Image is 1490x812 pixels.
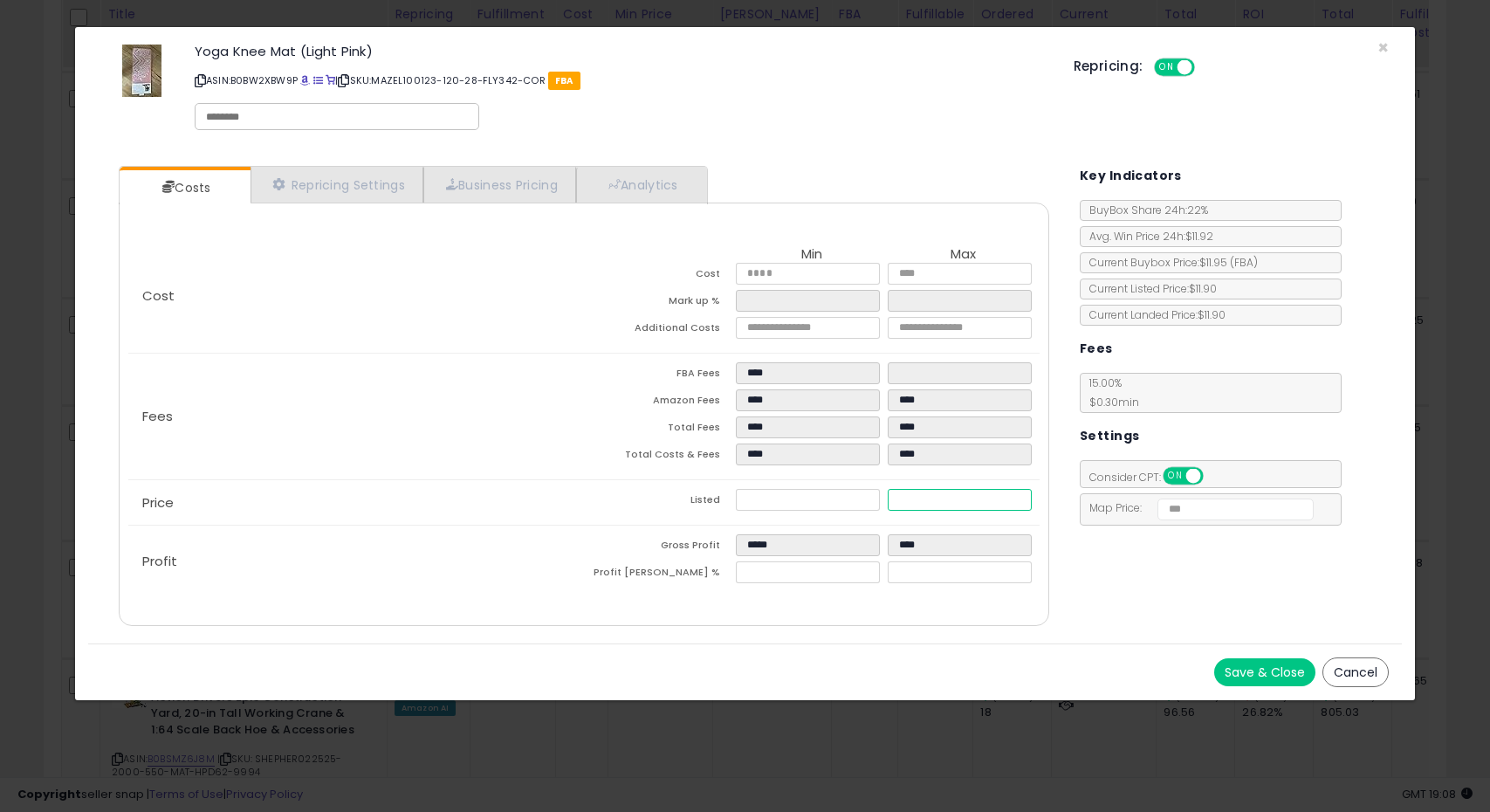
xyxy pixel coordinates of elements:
[888,247,1040,263] th: Max
[1081,307,1226,322] span: Current Landed Price: $11.90
[195,66,1047,94] p: ASIN: B0BW2XBW9P | SKU: MAZEL100123-120-28-FLY342-COR
[1081,375,1139,409] span: 15.00 %
[1081,229,1213,244] span: Avg. Win Price 24h: $11.92
[423,167,576,203] a: Business Pricing
[195,45,1047,58] h3: Yoga Knee Mat (Light Pink)
[576,167,705,203] a: Analytics
[1080,165,1182,187] h5: Key Indicators
[1199,255,1258,270] span: $11.95
[1164,469,1186,484] span: ON
[1377,35,1389,60] span: ×
[251,167,423,203] a: Repricing Settings
[584,534,736,561] td: Gross Profit
[1074,59,1143,73] h5: Repricing:
[1214,658,1315,686] button: Save & Close
[548,72,580,90] span: FBA
[128,554,584,568] p: Profit
[1081,500,1314,515] span: Map Price:
[584,489,736,516] td: Listed
[584,416,736,444] td: Total Fees
[1080,338,1113,360] h5: Fees
[736,247,888,263] th: Min
[122,45,161,97] img: 41aszHaCmcL._SL60_.jpg
[584,362,736,389] td: FBA Fees
[326,73,335,87] a: Your listing only
[1191,60,1219,75] span: OFF
[1081,395,1139,409] span: $0.30 min
[1156,60,1178,75] span: ON
[1201,469,1229,484] span: OFF
[584,263,736,290] td: Cost
[1230,255,1258,270] span: ( FBA )
[1080,425,1139,447] h5: Settings
[584,389,736,416] td: Amazon Fees
[313,73,323,87] a: All offer listings
[128,409,584,423] p: Fees
[1081,203,1208,217] span: BuyBox Share 24h: 22%
[1081,281,1217,296] span: Current Listed Price: $11.90
[128,289,584,303] p: Cost
[300,73,310,87] a: BuyBox page
[128,496,584,510] p: Price
[584,317,736,344] td: Additional Costs
[584,561,736,588] td: Profit [PERSON_NAME] %
[584,444,736,471] td: Total Costs & Fees
[1322,657,1389,687] button: Cancel
[1081,470,1226,485] span: Consider CPT:
[120,170,249,205] a: Costs
[584,290,736,317] td: Mark up %
[1081,255,1258,270] span: Current Buybox Price:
